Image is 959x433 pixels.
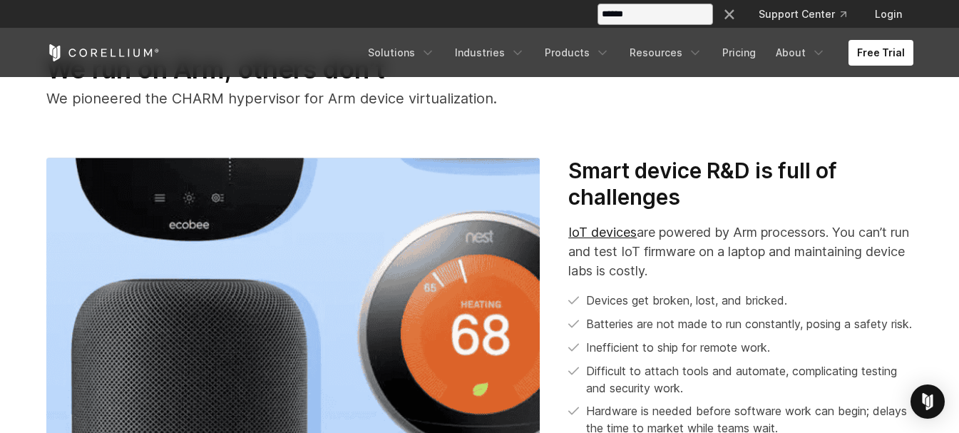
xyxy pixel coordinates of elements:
[46,44,160,61] a: Corellium Home
[911,384,945,419] div: Open Intercom Messenger
[446,40,533,66] a: Industries
[621,40,711,66] a: Resources
[568,225,637,240] a: IoT devices
[704,1,913,27] div: Navigation Menu
[568,158,913,211] h3: Smart device R&D is full of challenges
[568,362,913,397] li: Difficult to attach tools and automate, complicating testing and security work.
[747,1,858,27] a: Support Center
[722,2,737,24] div: ×
[359,40,443,66] a: Solutions
[568,339,913,357] li: Inefficient to ship for remote work.
[863,1,913,27] a: Login
[536,40,618,66] a: Products
[568,292,913,310] li: Devices get broken, lost, and bricked.
[716,1,742,27] button: Search
[568,223,913,280] p: are powered by Arm processors. You can’t run and test IoT firmware on a laptop and maintaining de...
[848,40,913,66] a: Free Trial
[46,88,615,109] p: We pioneered the CHARM hypervisor for Arm device virtualization.
[714,40,764,66] a: Pricing
[359,40,913,66] div: Navigation Menu
[767,40,834,66] a: About
[568,315,913,333] li: Batteries are not made to run constantly, posing a safety risk.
